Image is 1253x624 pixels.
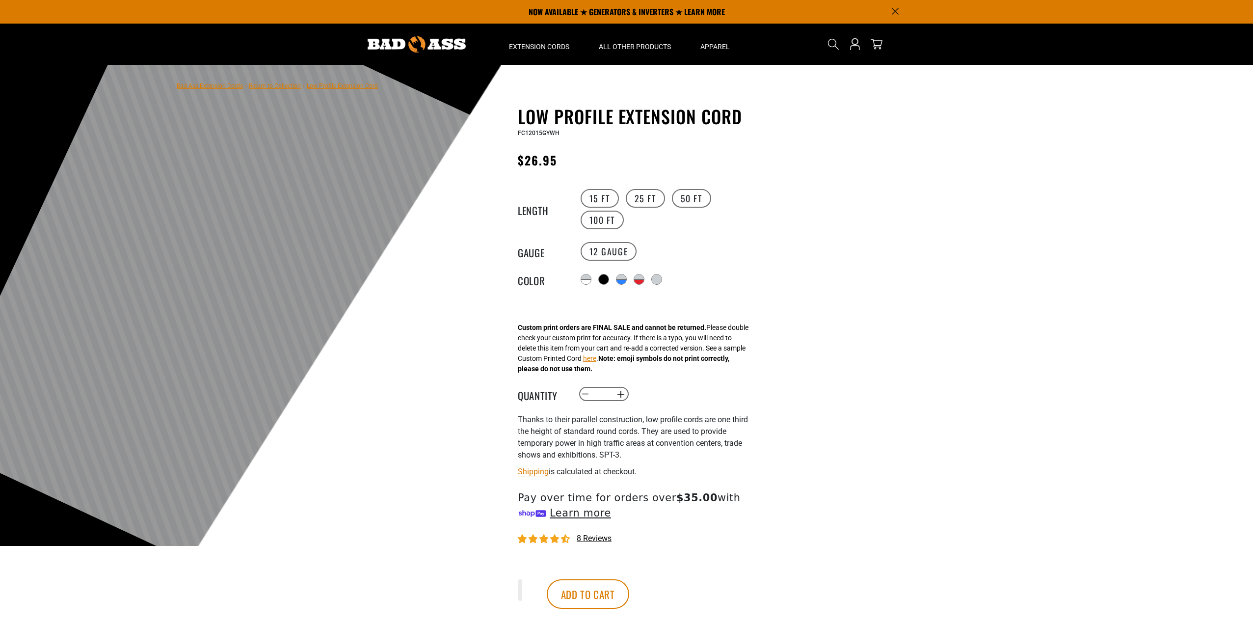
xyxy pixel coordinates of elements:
a: Bad Ass Extension Cords [177,82,243,89]
nav: breadcrumbs [177,80,378,91]
button: here [583,353,596,364]
label: 12 Gauge [581,242,637,261]
label: 15 FT [581,189,619,208]
strong: Custom print orders are FINAL SALE and cannot be returned. [518,324,706,331]
span: Extension Cords [509,42,569,51]
legend: Length [518,203,567,216]
span: $26.95 [518,151,557,169]
summary: Apparel [686,24,745,65]
a: Shipping [518,467,549,476]
legend: Gauge [518,245,567,258]
div: Please double check your custom print for accuracy. If there is a typo, you will need to delete t... [518,323,748,374]
h1: Low Profile Extension Cord [518,106,758,127]
span: 8 reviews [577,534,612,543]
label: 50 FT [672,189,711,208]
summary: Extension Cords [494,24,584,65]
strong: Note: emoji symbols do not print correctly, please do not use them. [518,354,729,373]
label: 100 FT [581,211,624,229]
label: 25 FT [626,189,665,208]
span: › [245,82,247,89]
summary: All Other Products [584,24,686,65]
a: Return to Collection [249,82,301,89]
span: FC12015GYWH [518,130,560,136]
span: Apparel [700,42,730,51]
div: is calculated at checkout. [518,465,758,478]
p: Thanks to their parallel construction, low profile cords are one third the height of standard rou... [518,414,758,461]
summary: Search [826,36,841,52]
legend: Color [518,273,567,286]
img: Bad Ass Extension Cords [368,36,466,53]
label: Quantity [518,388,567,401]
span: Low Profile Extension Cord [307,82,378,89]
span: All Other Products [599,42,671,51]
span: 4.50 stars [518,535,572,544]
button: Add to cart [547,579,629,609]
span: › [303,82,305,89]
